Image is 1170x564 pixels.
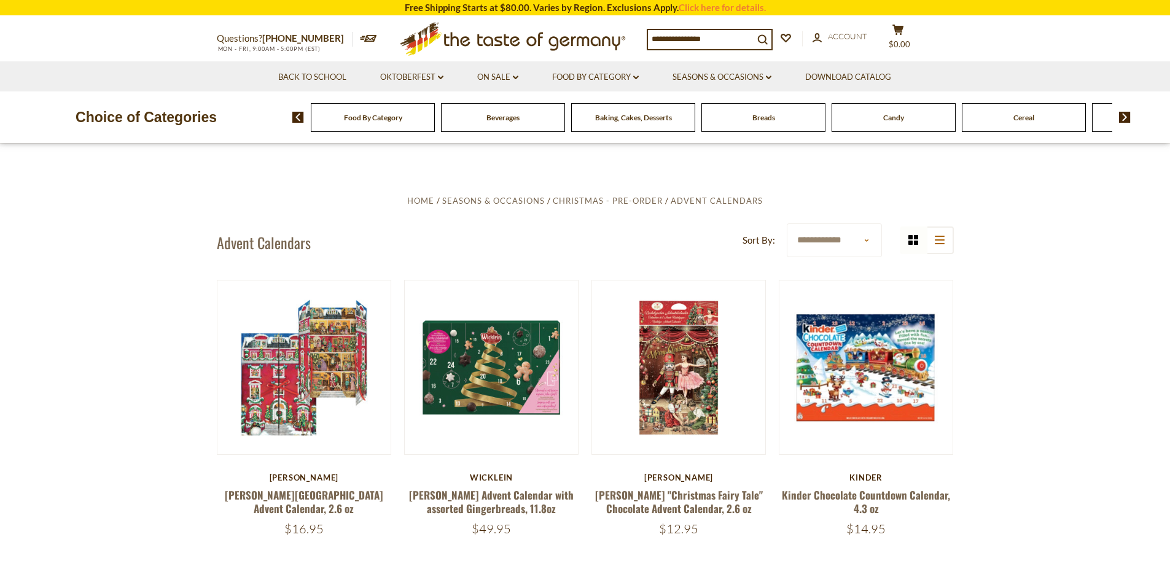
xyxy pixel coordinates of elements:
span: $14.95 [846,521,886,536]
a: [PERSON_NAME][GEOGRAPHIC_DATA] Advent Calendar, 2.6 oz [225,487,383,516]
a: Account [813,30,867,44]
a: Beverages [486,113,520,122]
a: Seasons & Occasions [442,196,545,206]
a: Oktoberfest [380,71,443,84]
span: $0.00 [889,39,910,49]
span: $12.95 [659,521,698,536]
img: Wicklein Advent Calendar Assorted Gingerbread [405,280,579,454]
a: Breads [752,113,775,122]
img: Windel Manor House Advent Calendar [217,280,391,454]
a: On Sale [477,71,518,84]
img: Kinder Chocolate Countdown Calendar [779,280,953,454]
div: [PERSON_NAME] [591,473,766,482]
a: Food By Category [552,71,639,84]
a: Advent Calendars [671,196,763,206]
a: Cereal [1013,113,1034,122]
div: Wicklein [404,473,579,482]
a: Baking, Cakes, Desserts [595,113,672,122]
a: [PERSON_NAME] Advent Calendar with assorted Gingerbreads, 11.8oz [409,487,574,516]
a: [PERSON_NAME] "Christmas Fairy Tale" Chocolate Advent Calendar, 2.6 oz [595,487,763,516]
img: next arrow [1119,112,1131,123]
a: Christmas - PRE-ORDER [553,196,663,206]
a: Home [407,196,434,206]
img: previous arrow [292,112,304,123]
span: $49.95 [472,521,511,536]
a: Back to School [278,71,346,84]
button: $0.00 [880,24,917,55]
div: Kinder [779,473,954,482]
a: Download Catalog [805,71,891,84]
h1: Advent Calendars [217,233,311,252]
a: Kinder Chocolate Countdown Calendar, 4.3 oz [782,487,950,516]
p: Questions? [217,31,353,47]
a: [PHONE_NUMBER] [262,33,344,44]
a: Seasons & Occasions [673,71,771,84]
a: Candy [883,113,904,122]
img: Heidel Christmas Fairy Tale Chocolate Advent Calendar [592,280,766,454]
span: $16.95 [284,521,324,536]
label: Sort By: [743,233,775,248]
span: MON - FRI, 9:00AM - 5:00PM (EST) [217,45,321,52]
div: [PERSON_NAME] [217,473,392,482]
span: Account [828,31,867,41]
a: Click here for details. [679,2,766,13]
a: Food By Category [344,113,402,122]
